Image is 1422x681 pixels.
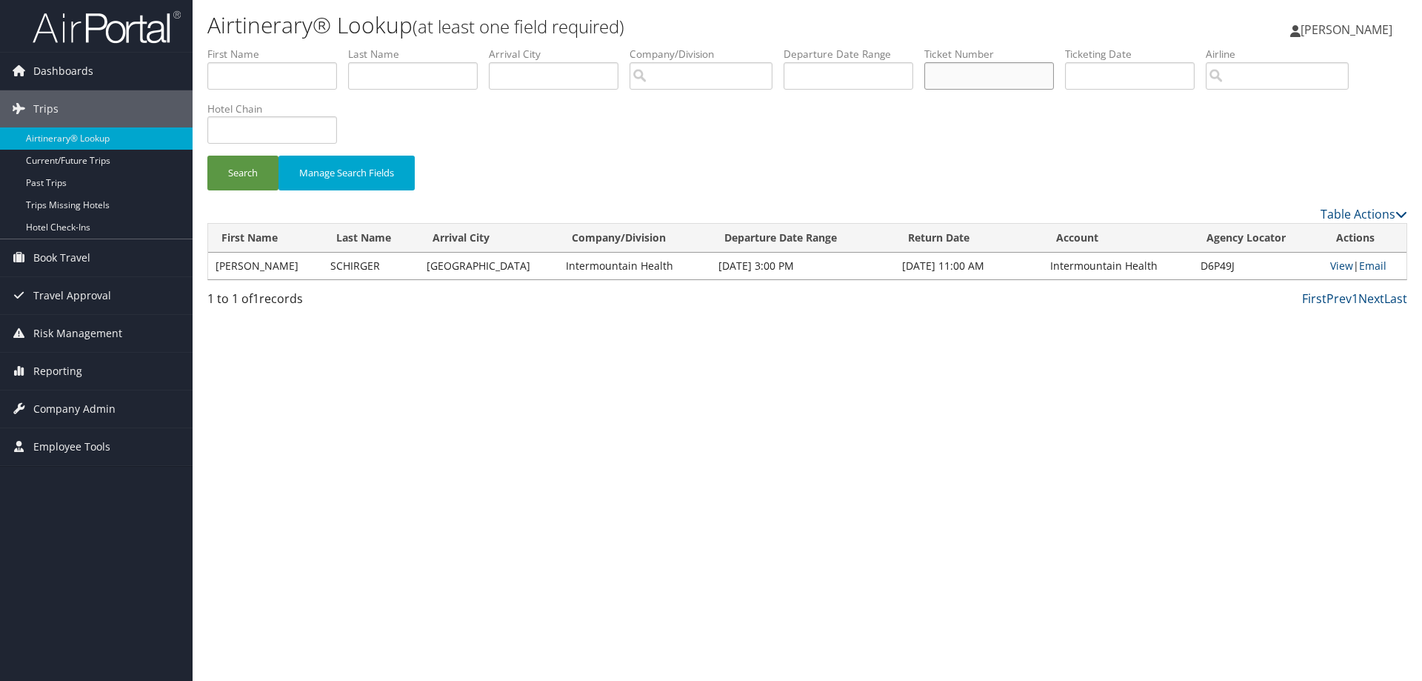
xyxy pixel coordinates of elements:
[1193,224,1323,253] th: Agency Locator: activate to sort column ascending
[207,156,278,190] button: Search
[207,290,491,315] div: 1 to 1 of records
[253,290,259,307] span: 1
[895,224,1043,253] th: Return Date: activate to sort column ascending
[1352,290,1358,307] a: 1
[33,10,181,44] img: airportal-logo.png
[323,253,418,279] td: SCHIRGER
[1323,224,1406,253] th: Actions
[1301,21,1392,38] span: [PERSON_NAME]
[33,53,93,90] span: Dashboards
[33,277,111,314] span: Travel Approval
[1326,290,1352,307] a: Prev
[207,102,348,116] label: Hotel Chain
[1358,290,1384,307] a: Next
[33,353,82,390] span: Reporting
[208,224,323,253] th: First Name: activate to sort column ascending
[895,253,1043,279] td: [DATE] 11:00 AM
[33,315,122,352] span: Risk Management
[33,428,110,465] span: Employee Tools
[208,253,323,279] td: [PERSON_NAME]
[1193,253,1323,279] td: D6P49J
[33,391,116,428] span: Company Admin
[558,253,711,279] td: Intermountain Health
[1043,224,1192,253] th: Account: activate to sort column ascending
[323,224,418,253] th: Last Name: activate to sort column ascending
[413,14,624,39] small: (at least one field required)
[207,47,348,62] label: First Name
[1321,206,1407,222] a: Table Actions
[1302,290,1326,307] a: First
[1384,290,1407,307] a: Last
[1043,253,1192,279] td: Intermountain Health
[630,47,784,62] label: Company/Division
[1065,47,1206,62] label: Ticketing Date
[784,47,924,62] label: Departure Date Range
[1359,259,1386,273] a: Email
[419,253,558,279] td: [GEOGRAPHIC_DATA]
[33,90,59,127] span: Trips
[558,224,711,253] th: Company/Division
[207,10,1007,41] h1: Airtinerary® Lookup
[33,239,90,276] span: Book Travel
[711,253,895,279] td: [DATE] 3:00 PM
[489,47,630,62] label: Arrival City
[924,47,1065,62] label: Ticket Number
[348,47,489,62] label: Last Name
[1323,253,1406,279] td: |
[419,224,558,253] th: Arrival City: activate to sort column ascending
[711,224,895,253] th: Departure Date Range: activate to sort column ascending
[278,156,415,190] button: Manage Search Fields
[1330,259,1353,273] a: View
[1206,47,1360,62] label: Airline
[1290,7,1407,52] a: [PERSON_NAME]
